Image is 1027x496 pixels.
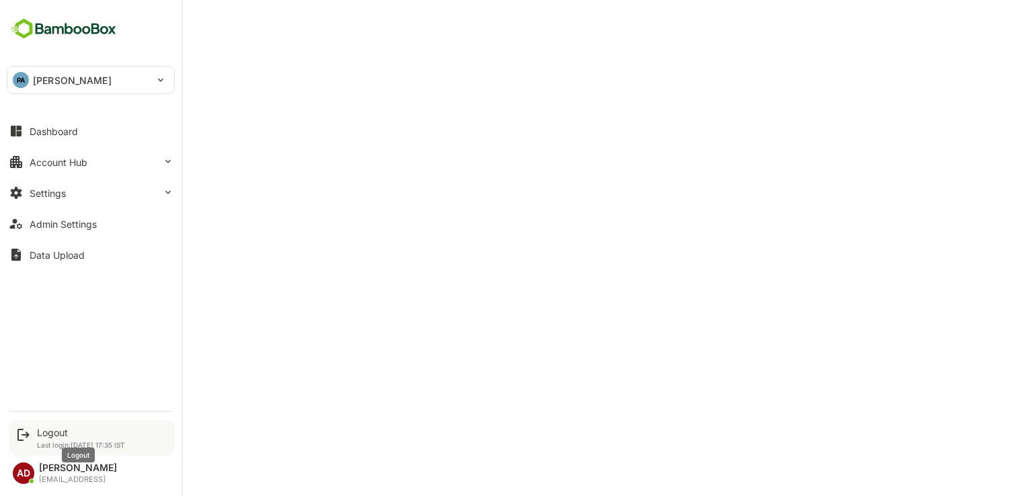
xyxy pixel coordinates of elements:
[7,210,175,237] button: Admin Settings
[30,249,85,261] div: Data Upload
[37,427,125,438] div: Logout
[7,241,175,268] button: Data Upload
[13,462,34,484] div: AD
[7,16,120,42] img: BambooboxFullLogoMark.5f36c76dfaba33ec1ec1367b70bb1252.svg
[33,73,112,87] p: [PERSON_NAME]
[39,462,117,474] div: [PERSON_NAME]
[7,179,175,206] button: Settings
[30,157,87,168] div: Account Hub
[30,126,78,137] div: Dashboard
[7,149,175,175] button: Account Hub
[30,218,97,230] div: Admin Settings
[7,67,174,93] div: PA[PERSON_NAME]
[13,72,29,88] div: PA
[39,475,117,484] div: [EMAIL_ADDRESS]
[30,188,66,199] div: Settings
[37,441,125,449] p: Last login: [DATE] 17:35 IST
[7,118,175,144] button: Dashboard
